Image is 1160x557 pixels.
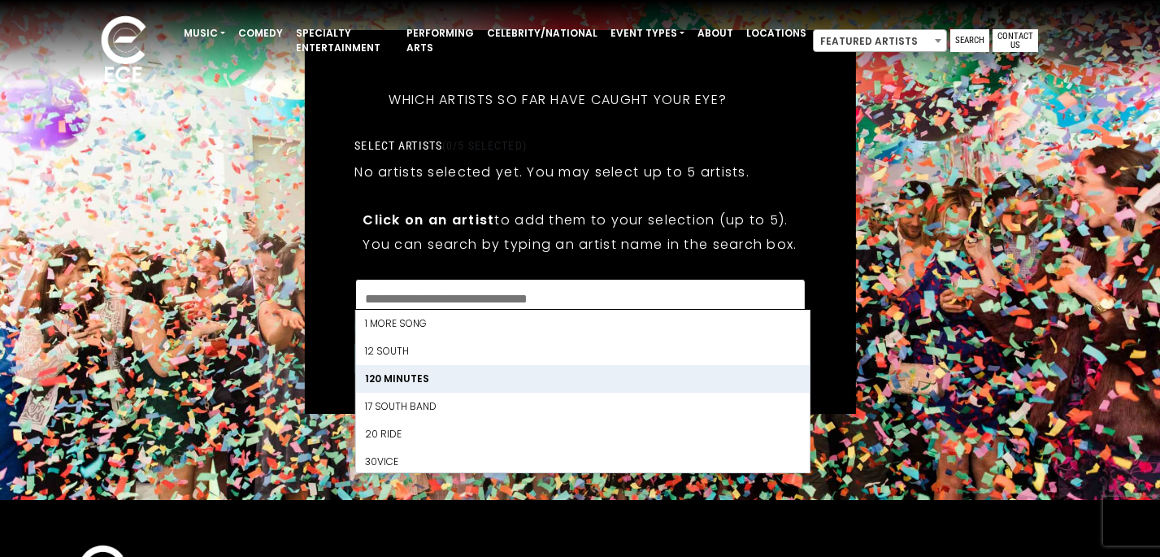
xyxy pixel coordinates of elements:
a: Comedy [232,20,289,47]
h5: Which artists so far have caught your eye? [354,71,761,129]
li: 1 More Song [355,310,809,337]
p: to add them to your selection (up to 5). [363,210,797,230]
p: No artists selected yet. You may select up to 5 artists. [354,162,749,182]
a: About [691,20,740,47]
textarea: Search [365,289,794,304]
a: Celebrity/National [480,20,604,47]
a: Locations [740,20,813,47]
a: Specialty Entertainment [289,20,400,62]
span: (0/5 selected) [442,139,527,152]
a: Event Types [604,20,691,47]
a: Contact Us [993,29,1038,52]
a: Music [177,20,232,47]
li: 17 South Band [355,393,809,420]
li: 120 Minutes [355,365,809,393]
img: ece_new_logo_whitev2-1.png [83,11,164,90]
a: Performing Arts [400,20,480,62]
li: 20 Ride [355,420,809,448]
span: Featured Artists [814,30,946,53]
li: 12 South [355,337,809,365]
a: Search [950,29,989,52]
label: Select artists [354,138,526,153]
p: You can search by typing an artist name in the search box. [363,234,797,255]
li: 30Vice [355,448,809,476]
strong: Click on an artist [363,211,494,229]
span: Featured Artists [813,29,947,52]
